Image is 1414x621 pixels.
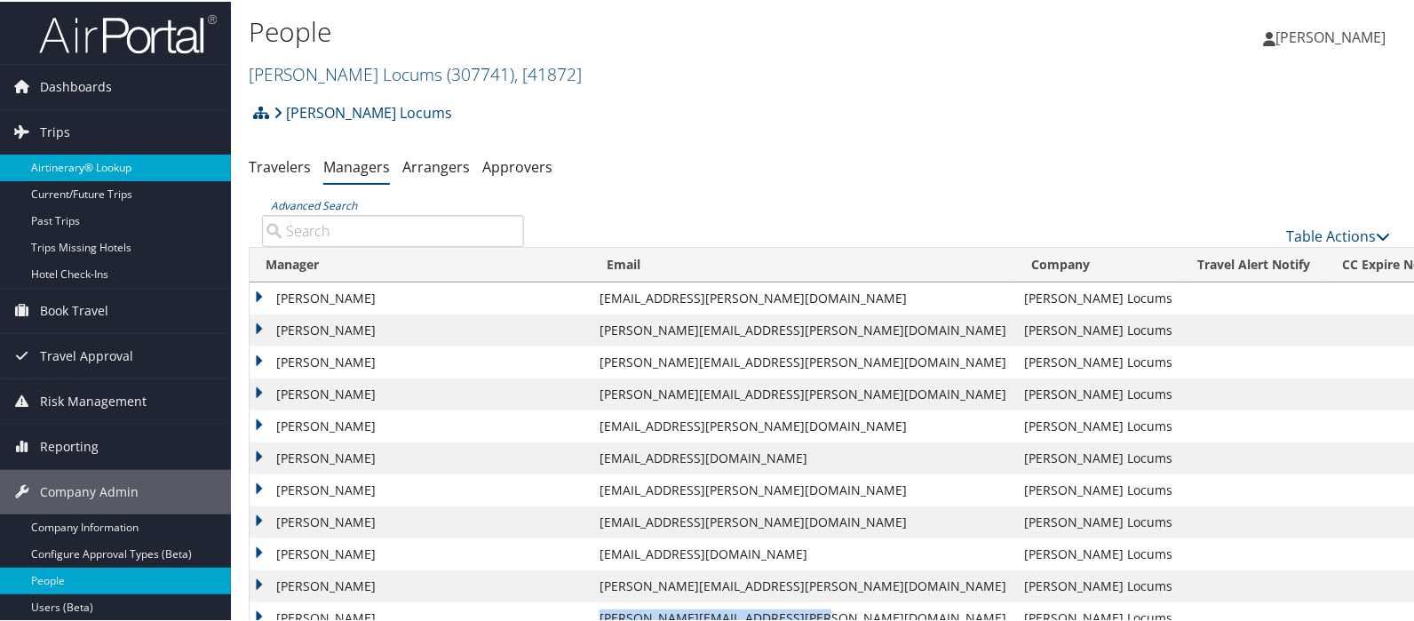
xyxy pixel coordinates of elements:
[591,345,1015,377] td: [PERSON_NAME][EMAIL_ADDRESS][PERSON_NAME][DOMAIN_NAME]
[1015,569,1181,601] td: [PERSON_NAME] Locums
[591,473,1015,505] td: [EMAIL_ADDRESS][PERSON_NAME][DOMAIN_NAME]
[249,155,311,175] a: Travelers
[250,473,591,505] td: [PERSON_NAME]
[1015,409,1181,441] td: [PERSON_NAME] Locums
[591,441,1015,473] td: [EMAIL_ADDRESS][DOMAIN_NAME]
[1015,377,1181,409] td: [PERSON_NAME] Locums
[250,313,591,345] td: [PERSON_NAME]
[40,423,99,467] span: Reporting
[249,60,582,84] a: [PERSON_NAME] Locums
[591,569,1015,601] td: [PERSON_NAME][EMAIL_ADDRESS][PERSON_NAME][DOMAIN_NAME]
[1015,441,1181,473] td: [PERSON_NAME] Locums
[1015,246,1181,281] th: Company: activate to sort column ascending
[40,378,147,422] span: Risk Management
[1286,225,1390,244] a: Table Actions
[591,313,1015,345] td: [PERSON_NAME][EMAIL_ADDRESS][PERSON_NAME][DOMAIN_NAME]
[250,537,591,569] td: [PERSON_NAME]
[1263,9,1403,62] a: [PERSON_NAME]
[250,377,591,409] td: [PERSON_NAME]
[591,281,1015,313] td: [EMAIL_ADDRESS][PERSON_NAME][DOMAIN_NAME]
[591,246,1015,281] th: Email: activate to sort column ascending
[262,213,524,245] input: Advanced Search
[591,505,1015,537] td: [EMAIL_ADDRESS][PERSON_NAME][DOMAIN_NAME]
[482,155,552,175] a: Approvers
[271,196,357,211] a: Advanced Search
[40,108,70,153] span: Trips
[250,441,591,473] td: [PERSON_NAME]
[323,155,390,175] a: Managers
[1181,246,1326,281] th: Travel Alert Notify: activate to sort column ascending
[1015,345,1181,377] td: [PERSON_NAME] Locums
[250,281,591,313] td: [PERSON_NAME]
[591,409,1015,441] td: [EMAIL_ADDRESS][PERSON_NAME][DOMAIN_NAME]
[1015,473,1181,505] td: [PERSON_NAME] Locums
[591,537,1015,569] td: [EMAIL_ADDRESS][DOMAIN_NAME]
[1015,313,1181,345] td: [PERSON_NAME] Locums
[1015,505,1181,537] td: [PERSON_NAME] Locums
[40,63,112,107] span: Dashboards
[514,60,582,84] span: , [ 41872 ]
[591,377,1015,409] td: [PERSON_NAME][EMAIL_ADDRESS][PERSON_NAME][DOMAIN_NAME]
[1015,281,1181,313] td: [PERSON_NAME] Locums
[249,12,1019,49] h1: People
[447,60,514,84] span: ( 307741 )
[250,505,591,537] td: [PERSON_NAME]
[274,93,452,129] a: [PERSON_NAME] Locums
[40,468,139,513] span: Company Admin
[250,345,591,377] td: [PERSON_NAME]
[250,569,591,601] td: [PERSON_NAME]
[40,287,108,331] span: Book Travel
[250,246,591,281] th: Manager: activate to sort column descending
[1275,26,1386,45] span: [PERSON_NAME]
[250,409,591,441] td: [PERSON_NAME]
[39,12,217,53] img: airportal-logo.png
[402,155,470,175] a: Arrangers
[1015,537,1181,569] td: [PERSON_NAME] Locums
[40,332,133,377] span: Travel Approval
